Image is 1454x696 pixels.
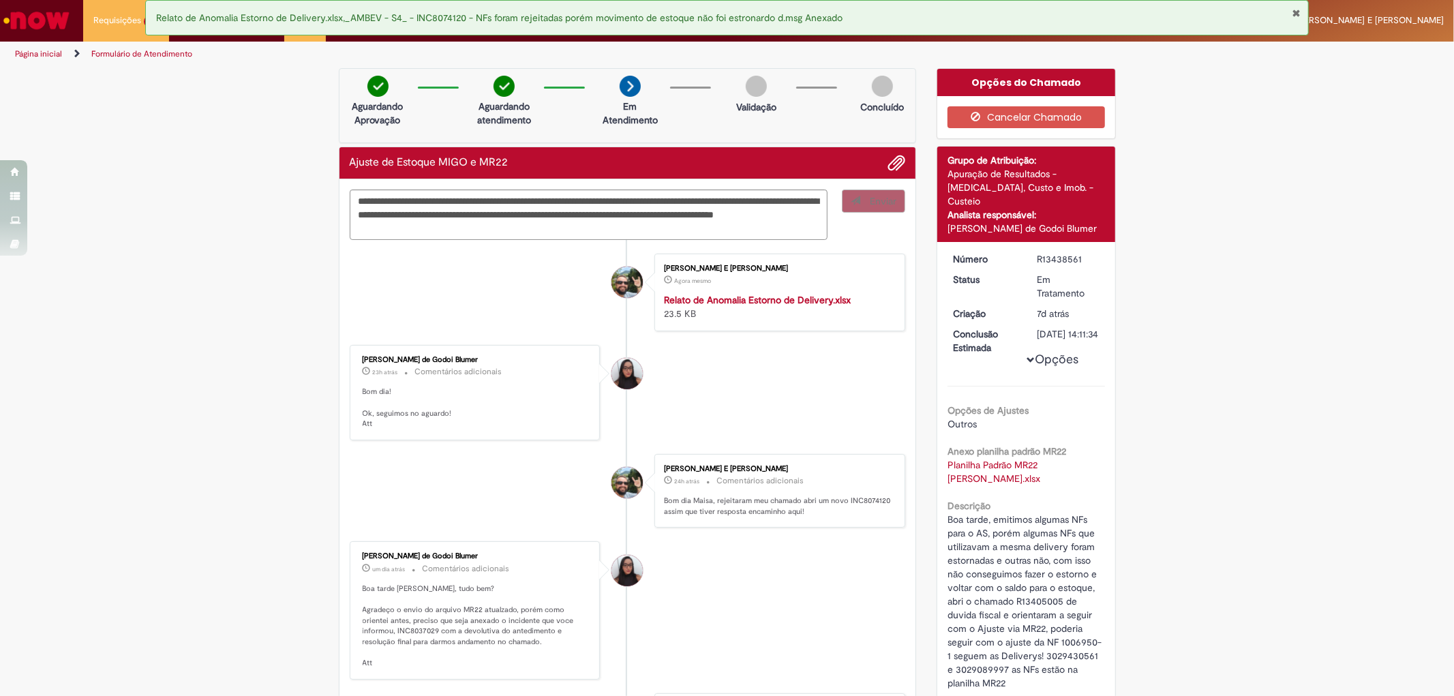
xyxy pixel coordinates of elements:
b: Anexo planilha padrão MR22 [948,445,1066,457]
p: Boa tarde [PERSON_NAME], tudo bem? Agradeço o envio do arquivo MR22 atualzado, porém como oriente... [363,584,590,669]
div: Analista responsável: [948,208,1105,222]
div: [PERSON_NAME] de Godoi Blumer [948,222,1105,235]
dt: Criação [943,307,1027,320]
dt: Número [943,252,1027,266]
div: Opções do Chamado [937,69,1115,96]
h2: Ajuste de Estoque MIGO e MR22 Histórico de tíquete [350,157,509,169]
div: [PERSON_NAME] de Godoi Blumer [363,552,590,560]
div: Maisa Franco De Godoi Blumer [611,358,643,389]
button: Cancelar Chamado [948,106,1105,128]
span: [PERSON_NAME] E [PERSON_NAME] [1296,14,1444,26]
img: img-circle-grey.png [746,76,767,97]
textarea: Digite sua mensagem aqui... [350,190,828,240]
div: [PERSON_NAME] E [PERSON_NAME] [664,264,891,273]
span: Relato de Anomalia Estorno de Delivery.xlsx,_AMBEV - S4_ - INC8074120 - NFs foram rejeitadas poré... [156,12,843,24]
p: Aguardando Aprovação [345,100,411,127]
button: Fechar Notificação [1292,7,1301,18]
div: [PERSON_NAME] E [PERSON_NAME] [664,465,891,473]
span: Requisições [93,14,141,27]
small: Comentários adicionais [423,563,510,575]
span: 22 [144,16,159,27]
time: 28/08/2025 08:42:02 [373,368,398,376]
button: Adicionar anexos [888,154,905,172]
span: um dia atrás [373,565,406,573]
p: Aguardando atendimento [471,100,537,127]
div: Apuração de Resultados - [MEDICAL_DATA], Custo e Imob. - Custeio [948,167,1105,208]
span: 24h atrás [674,477,699,485]
b: Opções de Ajustes [948,404,1029,417]
time: 29/08/2025 07:57:35 [674,277,711,285]
p: Em Atendimento [597,100,663,127]
span: Outros [948,418,977,430]
div: Alexandre Alves Correa E Castro Junior [611,467,643,498]
a: Formulário de Atendimento [91,48,192,59]
span: 7d atrás [1037,307,1069,320]
img: ServiceNow [1,7,72,34]
div: Alexandre Alves Correa E Castro Junior [611,267,643,298]
div: 23.5 KB [664,293,891,320]
div: [PERSON_NAME] de Godoi Blumer [363,356,590,364]
div: 22/08/2025 09:00:43 [1037,307,1100,320]
time: 27/08/2025 14:07:21 [373,565,406,573]
div: Em Tratamento [1037,273,1100,300]
small: Comentários adicionais [415,366,502,378]
span: Agora mesmo [674,277,711,285]
a: Página inicial [15,48,62,59]
ul: Trilhas de página [10,42,959,67]
dt: Conclusão Estimada [943,327,1027,354]
div: [DATE] 14:11:34 [1037,327,1100,341]
img: check-circle-green.png [494,76,515,97]
img: img-circle-grey.png [872,76,893,97]
dt: Status [943,273,1027,286]
time: 28/08/2025 08:02:35 [674,477,699,485]
img: arrow-next.png [620,76,641,97]
a: Download de Planilha Padrão MR22 Atacadão.xlsx [948,459,1040,485]
p: Bom dia! Ok, seguimos no aguardo! Att [363,387,590,429]
img: check-circle-green.png [367,76,389,97]
span: Boa tarde, emitimos algumas NFs para o AS, porém algumas NFs que utilizavam a mesma delivery fora... [948,513,1102,689]
div: Maisa Franco De Godoi Blumer [611,555,643,586]
div: Grupo de Atribuição: [948,153,1105,167]
div: R13438561 [1037,252,1100,266]
b: Descrição [948,500,990,512]
span: 23h atrás [373,368,398,376]
time: 22/08/2025 09:00:43 [1037,307,1069,320]
small: Comentários adicionais [716,475,804,487]
p: Bom dia Maisa, rejeitaram meu chamado abri um novo INC8074120 assim que tiver resposta encaminho ... [664,496,891,517]
p: Concluído [860,100,904,114]
p: Validação [736,100,776,114]
a: Relato de Anomalia Estorno de Delivery.xlsx [664,294,851,306]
